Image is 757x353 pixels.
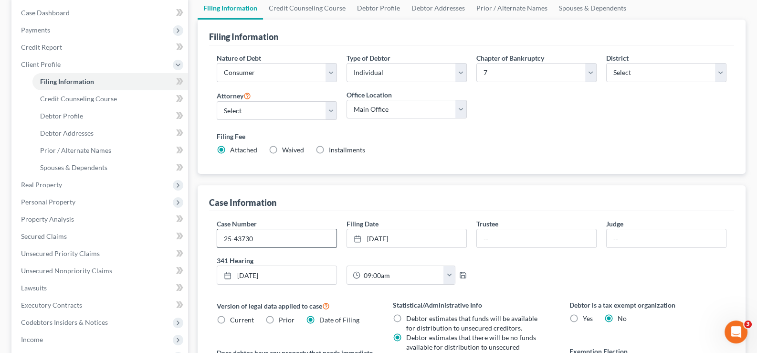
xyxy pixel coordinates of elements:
[32,90,188,107] a: Credit Counseling Course
[329,146,365,154] span: Installments
[21,198,75,206] span: Personal Property
[569,300,727,310] label: Debtor is a tax exempt organization
[13,228,188,245] a: Secured Claims
[347,219,378,229] label: Filing Date
[21,26,50,34] span: Payments
[360,266,444,284] input: -- : --
[32,125,188,142] a: Debtor Addresses
[279,316,294,324] span: Prior
[406,314,537,332] span: Debtor estimates that funds will be available for distribution to unsecured creditors.
[13,245,188,262] a: Unsecured Priority Claims
[347,229,466,247] a: [DATE]
[230,316,254,324] span: Current
[606,219,623,229] label: Judge
[40,77,94,86] span: Filing Information
[21,284,47,292] span: Lawsuits
[13,39,188,56] a: Credit Report
[21,232,67,240] span: Secured Claims
[217,90,251,101] label: Attorney
[212,256,472,266] label: 341 Hearing
[13,4,188,21] a: Case Dashboard
[476,53,544,63] label: Chapter of Bankruptcy
[607,229,726,247] input: --
[13,297,188,314] a: Executory Contracts
[606,53,629,63] label: District
[217,53,261,63] label: Nature of Debt
[21,249,100,257] span: Unsecured Priority Claims
[217,266,336,284] a: [DATE]
[40,95,117,103] span: Credit Counseling Course
[744,321,752,328] span: 3
[21,267,112,275] span: Unsecured Nonpriority Claims
[21,9,70,17] span: Case Dashboard
[21,60,61,68] span: Client Profile
[319,316,359,324] span: Date of Filing
[21,318,108,326] span: Codebtors Insiders & Notices
[32,159,188,176] a: Spouses & Dependents
[13,279,188,297] a: Lawsuits
[477,229,596,247] input: --
[476,219,498,229] label: Trustee
[21,301,82,309] span: Executory Contracts
[725,321,747,343] iframe: Intercom live chat
[40,163,107,171] span: Spouses & Dependents
[13,262,188,279] a: Unsecured Nonpriority Claims
[230,146,257,154] span: Attached
[40,129,94,137] span: Debtor Addresses
[217,131,727,141] label: Filing Fee
[618,314,627,322] span: No
[217,229,336,247] input: Enter case number...
[13,211,188,228] a: Property Analysis
[21,43,62,51] span: Credit Report
[21,215,74,223] span: Property Analysis
[217,219,257,229] label: Case Number
[32,107,188,125] a: Debtor Profile
[393,300,550,310] label: Statistical/Administrative Info
[217,300,374,311] label: Version of legal data applied to case
[40,112,83,120] span: Debtor Profile
[21,335,43,343] span: Income
[583,314,593,322] span: Yes
[347,90,392,100] label: Office Location
[209,197,276,208] div: Case Information
[32,73,188,90] a: Filing Information
[282,146,304,154] span: Waived
[209,31,278,43] div: Filing Information
[32,142,188,159] a: Prior / Alternate Names
[347,53,390,63] label: Type of Debtor
[21,181,62,189] span: Real Property
[40,146,111,154] span: Prior / Alternate Names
